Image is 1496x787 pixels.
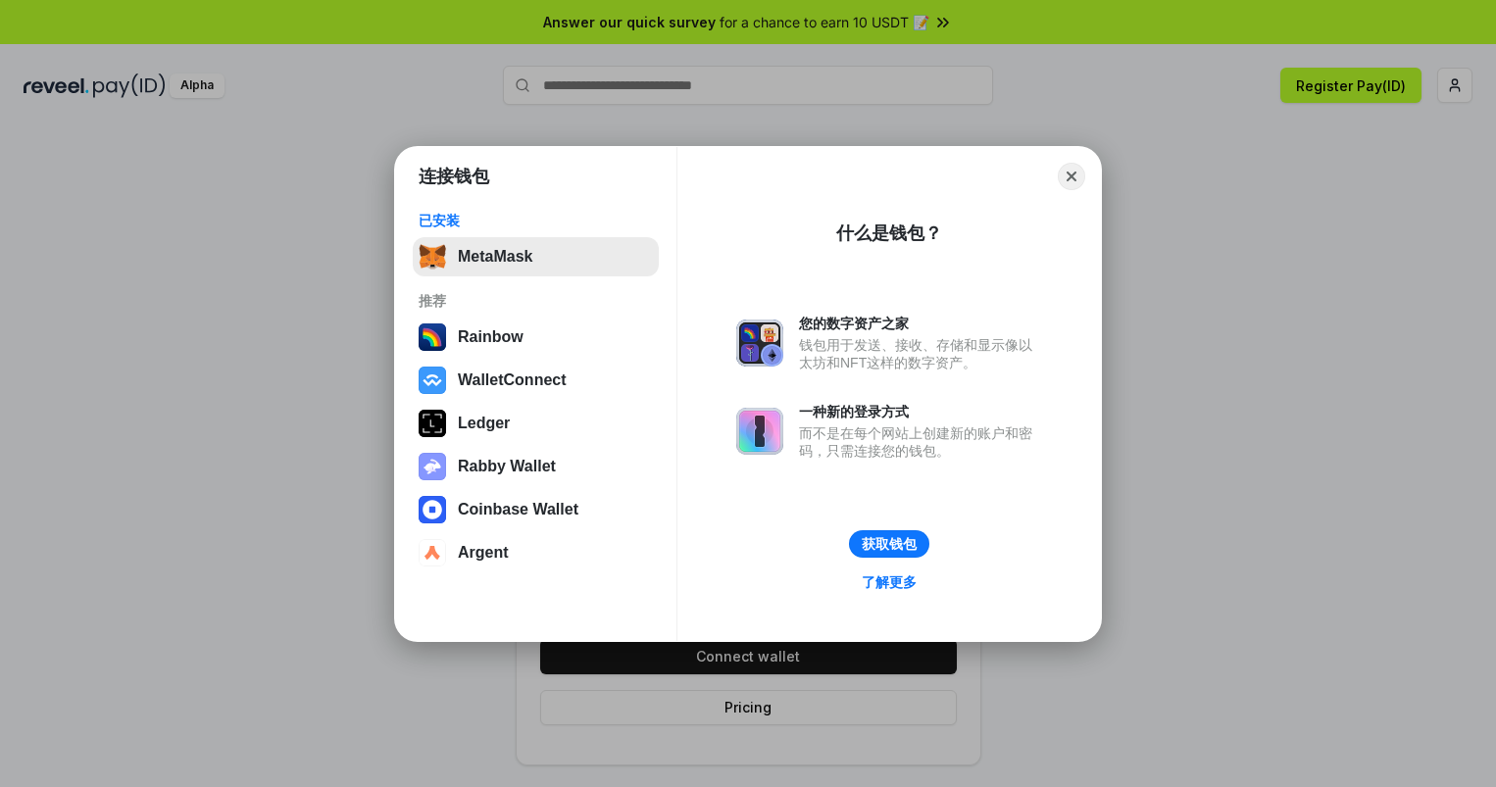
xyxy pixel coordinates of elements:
div: 钱包用于发送、接收、存储和显示像以太坊和NFT这样的数字资产。 [799,336,1042,371]
div: Ledger [458,415,510,432]
img: svg+xml,%3Csvg%20width%3D%2228%22%20height%3D%2228%22%20viewBox%3D%220%200%2028%2028%22%20fill%3D... [419,367,446,394]
img: svg+xml,%3Csvg%20width%3D%2228%22%20height%3D%2228%22%20viewBox%3D%220%200%2028%2028%22%20fill%3D... [419,539,446,566]
img: svg+xml,%3Csvg%20xmlns%3D%22http%3A%2F%2Fwww.w3.org%2F2000%2Fsvg%22%20fill%3D%22none%22%20viewBox... [419,453,446,480]
button: Ledger [413,404,659,443]
div: 而不是在每个网站上创建新的账户和密码，只需连接您的钱包。 [799,424,1042,460]
img: svg+xml,%3Csvg%20xmlns%3D%22http%3A%2F%2Fwww.w3.org%2F2000%2Fsvg%22%20fill%3D%22none%22%20viewBox... [736,408,783,455]
img: svg+xml,%3Csvg%20xmlns%3D%22http%3A%2F%2Fwww.w3.org%2F2000%2Fsvg%22%20fill%3D%22none%22%20viewBox... [736,320,783,367]
img: svg+xml,%3Csvg%20width%3D%22120%22%20height%3D%22120%22%20viewBox%3D%220%200%20120%20120%22%20fil... [419,323,446,351]
button: Close [1058,163,1085,190]
img: svg+xml,%3Csvg%20fill%3D%22none%22%20height%3D%2233%22%20viewBox%3D%220%200%2035%2033%22%20width%... [419,243,446,271]
img: svg+xml,%3Csvg%20width%3D%2228%22%20height%3D%2228%22%20viewBox%3D%220%200%2028%2028%22%20fill%3D... [419,496,446,523]
div: 一种新的登录方式 [799,403,1042,420]
img: svg+xml,%3Csvg%20xmlns%3D%22http%3A%2F%2Fwww.w3.org%2F2000%2Fsvg%22%20width%3D%2228%22%20height%3... [419,410,446,437]
div: Rainbow [458,328,524,346]
div: Argent [458,544,509,562]
button: 获取钱包 [849,530,929,558]
div: 推荐 [419,292,653,310]
button: MetaMask [413,237,659,276]
div: WalletConnect [458,371,567,389]
div: 已安装 [419,212,653,229]
a: 了解更多 [850,569,928,595]
div: 什么是钱包？ [836,221,942,245]
button: Rabby Wallet [413,447,659,486]
div: MetaMask [458,248,532,266]
div: 了解更多 [862,573,917,591]
div: Rabby Wallet [458,458,556,475]
button: WalletConnect [413,361,659,400]
button: Argent [413,533,659,572]
h1: 连接钱包 [419,165,489,188]
div: Coinbase Wallet [458,501,578,518]
button: Coinbase Wallet [413,490,659,529]
button: Rainbow [413,318,659,357]
div: 获取钱包 [862,535,917,553]
div: 您的数字资产之家 [799,315,1042,332]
